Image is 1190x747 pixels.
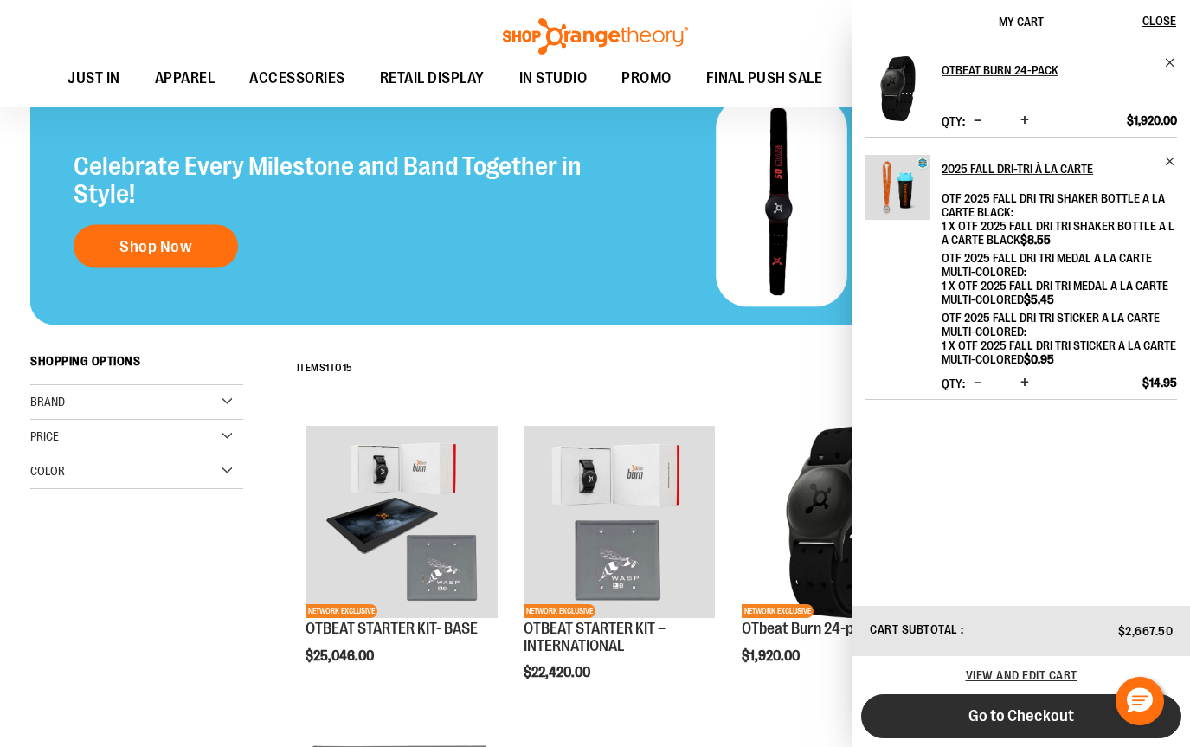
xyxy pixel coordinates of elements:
[306,648,376,664] span: $25,046.00
[942,155,1177,183] a: 2025 Fall Dri-Tri à la Carte
[515,417,724,724] div: product
[865,155,930,231] a: 2025 Fall Dri-Tri à la Carte
[706,59,823,98] span: FINAL PUSH SALE
[742,648,802,664] span: $1,920.00
[306,620,478,637] a: OTBEAT STARTER KIT- BASE
[30,346,243,385] strong: Shopping Options
[969,375,986,392] button: Decrease product quantity
[74,225,238,268] a: Shop Now
[524,426,716,621] a: OTBEAT STARTER KIT – INTERNATIONALNETWORK EXCLUSIVE
[942,251,1173,279] dt: OTF 2025 Fall Dri Tri Medal A La Carte Multi-Colored
[1142,375,1177,390] span: $14.95
[1016,113,1033,130] button: Increase product quantity
[1164,56,1177,69] a: Remove item
[1024,293,1054,306] span: $5.45
[524,665,593,680] span: $22,420.00
[363,59,502,99] a: RETAIL DISPLAY
[500,18,691,55] img: Shop Orangetheory
[742,426,934,618] img: OTbeat Burn 24-pack
[621,59,672,98] span: PROMO
[870,622,958,636] span: Cart Subtotal
[306,426,498,618] img: OTBEAT STARTER KIT- BASE
[865,56,1177,137] li: Product
[742,426,934,621] a: OTbeat Burn 24-packNETWORK EXCLUSIVE
[1020,233,1051,247] span: $8.55
[1118,624,1174,638] span: $2,667.50
[119,237,192,256] span: Shop Now
[942,311,1173,338] dt: OTF 2025 Fall Dri Tri Sticker A La Carte Multi-Colored
[942,56,1177,84] a: OTbeat Burn 24-pack
[519,59,588,98] span: IN STUDIO
[865,137,1177,400] li: Product
[865,56,930,132] a: OTbeat Burn 24-pack
[68,59,120,98] span: JUST IN
[942,338,1176,366] span: 1 x OTF 2025 Fall Dri Tri Sticker A La Carte Multi-Colored
[74,152,639,208] h2: Celebrate Every Milestone and Band Together in Style!
[1127,113,1177,128] span: $1,920.00
[861,694,1181,738] button: Go to Checkout
[524,604,595,618] span: NETWORK EXCLUSIVE
[30,395,65,409] span: Brand
[343,362,353,374] span: 15
[380,59,485,98] span: RETAIL DISPLAY
[742,604,814,618] span: NETWORK EXCLUSIVE
[138,59,233,99] a: APPAREL
[942,56,1154,84] h2: OTbeat Burn 24-pack
[942,377,965,390] label: Qty
[865,56,930,121] img: OTbeat Burn 24-pack
[942,279,1168,306] span: 1 x OTF 2025 Fall Dri Tri Medal A La Carte Multi-Colored
[969,113,986,130] button: Decrease product quantity
[524,426,716,618] img: OTBEAT STARTER KIT – INTERNATIONAL
[297,417,506,707] div: product
[50,59,138,99] a: JUST IN
[1116,677,1164,725] button: Hello, have a question? Let’s chat.
[1142,14,1176,28] span: Close
[742,620,876,637] a: OTbeat Burn 24-pack
[1016,375,1033,392] button: Increase product quantity
[942,191,1173,219] dt: OTF 2025 Fall Dri Tri Shaker Bottle A La Carte Black
[968,706,1074,725] span: Go to Checkout
[733,417,942,707] div: product
[942,114,965,128] label: Qty
[999,15,1044,29] span: My Cart
[30,464,65,478] span: Color
[524,620,666,654] a: OTBEAT STARTER KIT – INTERNATIONAL
[865,155,930,220] img: 2025 Fall Dri-Tri à la Carte
[1164,155,1177,168] a: Remove item
[232,59,363,99] a: ACCESSORIES
[297,355,353,382] h2: Items to
[306,604,377,618] span: NETWORK EXCLUSIVE
[942,155,1154,183] h2: 2025 Fall Dri-Tri à la Carte
[325,362,330,374] span: 1
[942,219,1174,247] span: 1 x OTF 2025 Fall Dri Tri Shaker Bottle A La Carte Black
[30,429,59,443] span: Price
[306,426,498,621] a: OTBEAT STARTER KIT- BASENETWORK EXCLUSIVE
[966,668,1077,682] a: View and edit cart
[249,59,345,98] span: ACCESSORIES
[604,59,689,99] a: PROMO
[502,59,605,98] a: IN STUDIO
[839,59,953,99] a: OTF BY YOU
[1024,352,1054,366] span: $0.95
[155,59,215,98] span: APPAREL
[689,59,840,99] a: FINAL PUSH SALE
